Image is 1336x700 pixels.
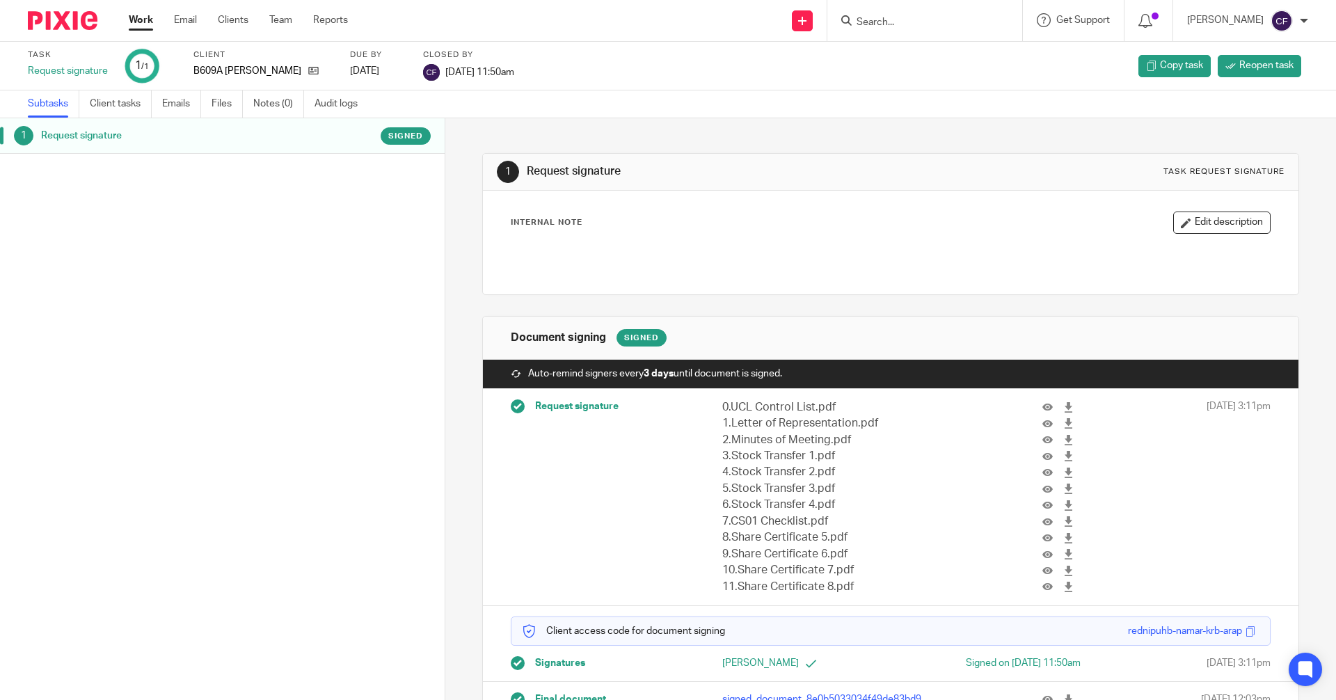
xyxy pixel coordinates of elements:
[722,656,891,670] p: [PERSON_NAME]
[212,90,243,118] a: Files
[1056,15,1110,25] span: Get Support
[90,90,152,118] a: Client tasks
[28,64,108,78] div: Request signature
[313,13,348,27] a: Reports
[912,656,1081,670] div: Signed on [DATE] 11:50am
[522,624,725,638] p: Client access code for document signing
[193,49,333,61] label: Client
[129,13,153,27] a: Work
[1138,55,1211,77] a: Copy task
[1173,212,1271,234] button: Edit description
[722,448,932,464] p: 3.Stock Transfer 1.pdf
[855,17,980,29] input: Search
[617,329,667,347] div: Signed
[193,64,301,78] p: B609A [PERSON_NAME]
[1271,10,1293,32] img: svg%3E
[722,432,932,448] p: 2.Minutes of Meeting.pdf
[527,164,921,179] h1: Request signature
[722,530,932,546] p: 8.Share Certificate 5.pdf
[1207,399,1271,595] span: [DATE] 3:11pm
[253,90,304,118] a: Notes (0)
[14,126,33,145] div: 1
[423,49,514,61] label: Closed by
[41,125,301,146] h1: Request signature
[1207,656,1271,670] span: [DATE] 3:11pm
[528,367,782,381] span: Auto-remind signers every until document is signed.
[1128,624,1242,638] div: rednipuhb-namar-krb-arap
[28,11,97,30] img: Pixie
[511,217,582,228] p: Internal Note
[1218,55,1301,77] a: Reopen task
[722,562,932,578] p: 10.Share Certificate 7.pdf
[388,130,423,142] span: Signed
[350,64,406,78] div: [DATE]
[535,399,619,413] span: Request signature
[269,13,292,27] a: Team
[174,13,197,27] a: Email
[350,49,406,61] label: Due by
[497,161,519,183] div: 1
[722,481,932,497] p: 5.Stock Transfer 3.pdf
[535,656,585,670] span: Signatures
[1187,13,1264,27] p: [PERSON_NAME]
[1160,58,1203,72] span: Copy task
[722,514,932,530] p: 7.CS01 Checklist.pdf
[722,546,932,562] p: 9.Share Certificate 6.pdf
[28,49,108,61] label: Task
[722,399,932,415] p: 0.UCL Control List.pdf
[445,67,514,77] span: [DATE] 11:50am
[722,464,932,480] p: 4.Stock Transfer 2.pdf
[722,497,932,513] p: 6.Stock Transfer 4.pdf
[218,13,248,27] a: Clients
[722,415,932,431] p: 1.Letter of Representation.pdf
[135,58,149,74] div: 1
[644,369,674,379] strong: 3 days
[511,331,606,345] h1: Document signing
[1239,58,1294,72] span: Reopen task
[141,63,149,70] small: /1
[28,90,79,118] a: Subtasks
[722,579,932,595] p: 11.Share Certificate 8.pdf
[162,90,201,118] a: Emails
[315,90,368,118] a: Audit logs
[423,64,440,81] img: svg%3E
[1163,166,1285,177] div: Task request signature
